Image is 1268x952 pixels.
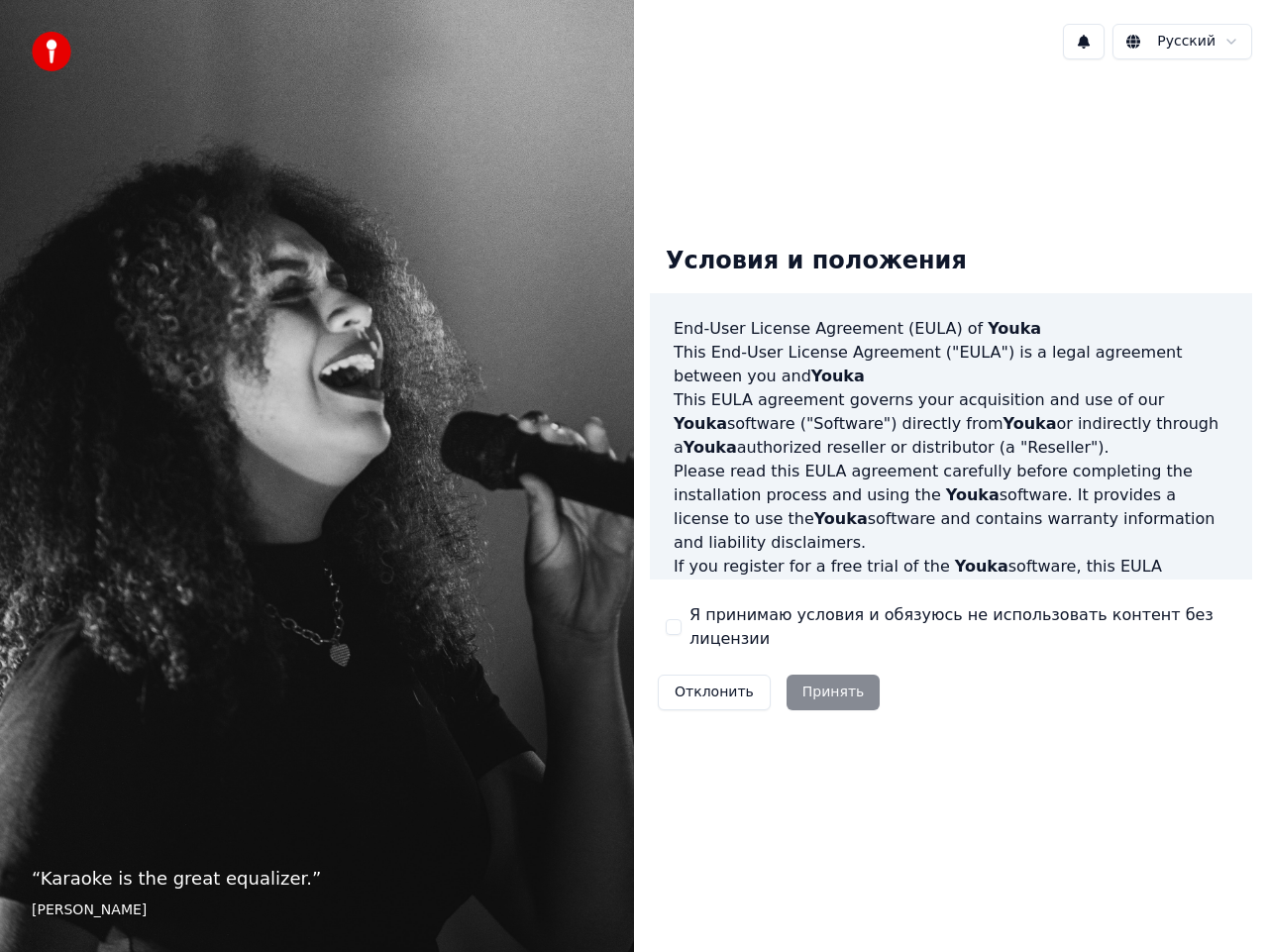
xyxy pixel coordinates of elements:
p: This End-User License Agreement ("EULA") is a legal agreement between you and [674,341,1228,388]
div: Условия и положения [650,230,983,293]
p: Please read this EULA agreement carefully before completing the installation process and using th... [674,460,1228,555]
span: Youka [811,367,865,385]
span: Youka [946,485,1000,504]
button: Отклонить [658,675,771,710]
img: youka [32,32,71,71]
span: Youka [955,557,1008,576]
p: If you register for a free trial of the software, this EULA agreement will also govern that trial... [674,555,1228,674]
span: Youka [1004,414,1057,433]
p: This EULA agreement governs your acquisition and use of our software ("Software") directly from o... [674,388,1228,460]
label: Я принимаю условия и обязуюсь не использовать контент без лицензии [689,603,1236,651]
h3: End-User License Agreement (EULA) of [674,317,1228,341]
span: Youka [684,438,737,457]
span: Youka [814,509,868,528]
footer: [PERSON_NAME] [32,900,602,920]
span: Youka [674,414,727,433]
span: Youka [988,319,1041,338]
p: “ Karaoke is the great equalizer. ” [32,865,602,893]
